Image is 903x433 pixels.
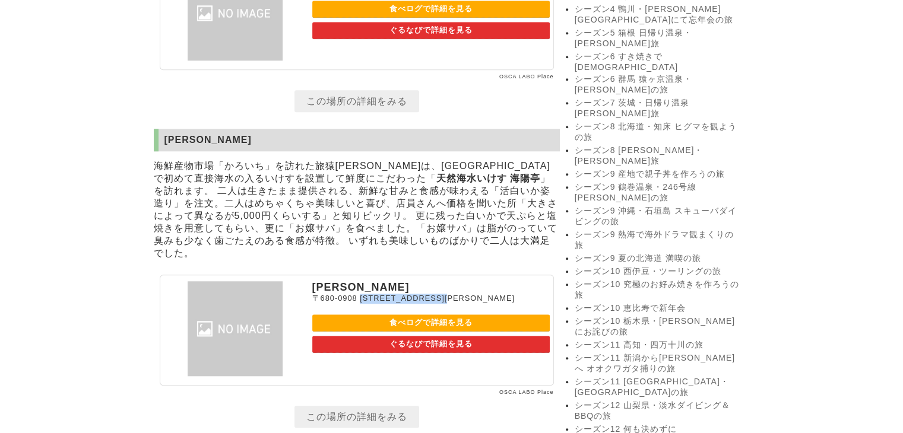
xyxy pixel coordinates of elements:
[312,281,550,294] p: [PERSON_NAME]
[575,377,741,398] a: シーズン11 [GEOGRAPHIC_DATA]・[GEOGRAPHIC_DATA]の旅
[360,294,515,303] span: [STREET_ADDRESS][PERSON_NAME]
[575,400,741,422] a: シーズン12 山梨県・淡水ダイビング＆BBQの旅
[575,4,741,26] a: シーズン4 鴨川・[PERSON_NAME][GEOGRAPHIC_DATA]にて忘年会の旅
[575,145,741,167] a: シーズン8 [PERSON_NAME]・[PERSON_NAME]旅
[575,98,741,119] a: シーズン7 茨城・日帰り温泉 [PERSON_NAME]旅
[164,281,306,376] img: 海陽亭
[575,253,741,264] a: シーズン9 夏の北海道 満喫の旅
[575,266,741,277] a: シーズン10 西伊豆・ツーリングの旅
[575,169,741,180] a: シーズン9 産地で親子丼を作ろうの旅
[312,336,550,353] a: ぐるなびで詳細を見る
[575,340,741,351] a: シーズン11 高知・四万十川の旅
[154,129,560,151] h2: [PERSON_NAME]
[575,28,741,49] a: シーズン5 箱根 日帰り温泉・[PERSON_NAME]旅
[312,294,357,303] span: 〒680-0908
[575,206,741,227] a: シーズン9 沖縄・石垣島 スキューバダイビングの旅
[499,74,554,79] a: OSCA LABO Place
[575,230,741,251] a: シーズン9 熱海で海外ドラマ観まくりの旅
[312,1,550,18] a: 食べログで詳細を見る
[294,90,419,112] a: この場所の詳細をみる
[154,157,560,263] p: 海鮮産物市場「かろいち」を訪れた旅猿[PERSON_NAME]は、[GEOGRAPHIC_DATA]で初めて直接海水の入るいけすを設置して鮮度にこだわった「 」を訪れます。 二人は生きたまま提供...
[575,303,741,314] a: シーズン10 恵比寿で新年会
[575,353,741,374] a: シーズン11 新潟から[PERSON_NAME]へ オオクワガタ捕りの旅
[312,314,550,332] a: 食べログで詳細を見る
[294,406,419,428] a: この場所の詳細をみる
[575,52,741,72] a: シーズン6 すき焼きで[DEMOGRAPHIC_DATA]
[436,173,540,183] strong: 天然海水いけす 海陽亭
[575,182,741,203] a: シーズン9 鶴巻温泉・246号線 [PERSON_NAME]の旅
[575,316,741,338] a: シーズン10 栃木県・[PERSON_NAME]にお詫びの旅
[499,389,554,395] a: OSCA LABO Place
[312,22,550,39] a: ぐるなびで詳細を見る
[575,122,741,143] a: シーズン8 北海道・知床 ヒグマを観ようの旅
[575,279,741,301] a: シーズン10 究極のお好み焼きを作ろうの旅
[575,74,741,95] a: シーズン6 群馬 猿ヶ京温泉・[PERSON_NAME]の旅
